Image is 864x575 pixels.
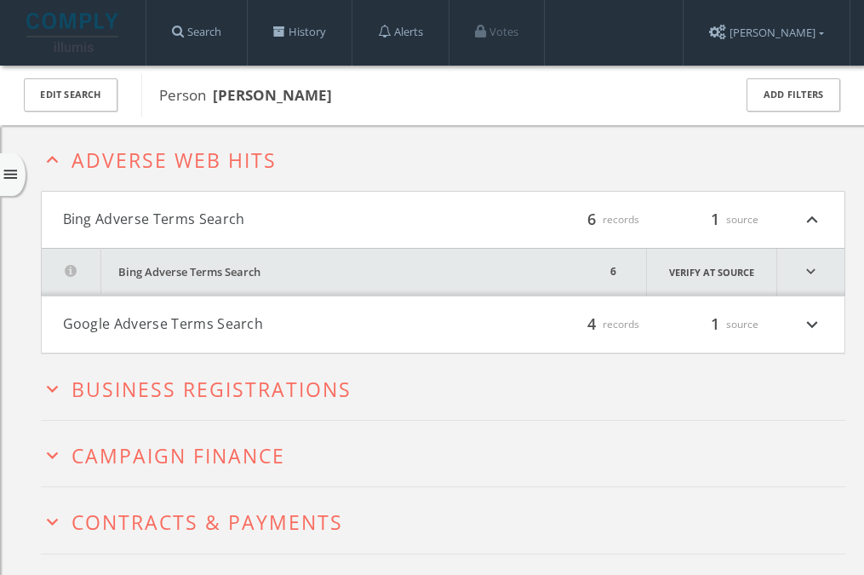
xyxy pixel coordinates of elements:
[41,148,64,171] i: expand_less
[213,85,332,105] b: [PERSON_NAME]
[41,507,845,533] button: expand_moreContracts & Payments
[72,147,277,174] span: Adverse Web Hits
[72,509,343,536] span: Contracts & Payments
[42,249,606,296] button: Bing Adverse Terms Search
[72,376,352,403] span: Business Registrations
[2,166,20,184] i: menu
[581,208,602,231] span: 6
[656,313,758,336] div: source
[656,209,758,231] div: source
[537,313,639,336] div: records
[705,313,725,336] span: 1
[159,85,332,105] span: Person
[581,313,602,336] span: 4
[63,209,443,231] button: Bing Adverse Terms Search
[646,249,777,296] a: Verify at source
[747,78,840,112] button: Add Filters
[41,374,845,400] button: expand_moreBusiness Registrations
[26,13,122,52] img: illumis
[41,377,64,400] i: expand_more
[72,442,285,469] span: Campaign Finance
[801,209,823,231] i: expand_less
[41,510,64,533] i: expand_more
[41,440,845,467] button: expand_moreCampaign Finance
[24,78,117,112] button: Edit Search
[705,208,725,231] span: 1
[41,145,845,171] button: expand_lessAdverse Web Hits
[606,249,621,296] div: 6
[63,313,443,336] button: Google Adverse Terms Search
[41,444,64,467] i: expand_more
[801,313,823,336] i: expand_more
[777,249,844,296] i: expand_more
[537,209,639,231] div: records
